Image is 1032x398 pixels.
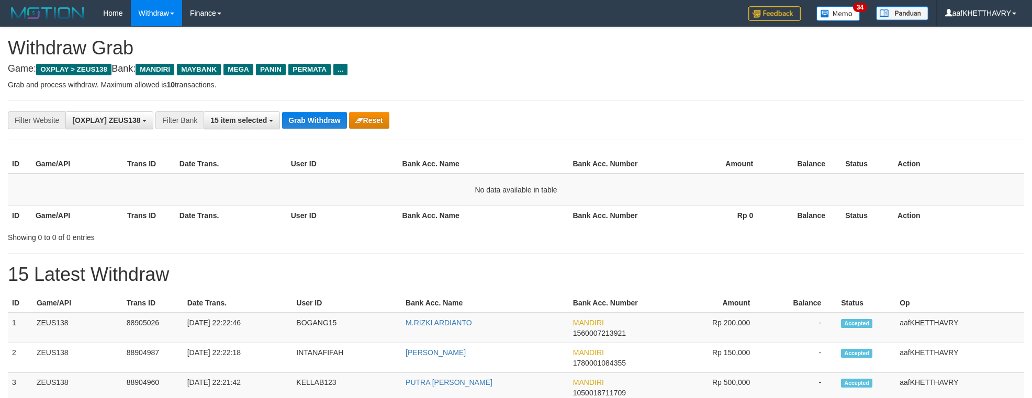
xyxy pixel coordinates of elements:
[893,206,1024,225] th: Action
[155,111,204,129] div: Filter Bank
[573,359,626,367] span: Copy 1780001084355 to clipboard
[333,64,347,75] span: ...
[292,313,401,343] td: BOGANG15
[175,206,287,225] th: Date Trans.
[177,64,221,75] span: MAYBANK
[573,348,604,357] span: MANDIRI
[876,6,928,20] img: panduan.png
[406,378,492,386] a: PUTRA [PERSON_NAME]
[659,293,766,313] th: Amount
[183,293,293,313] th: Date Trans.
[841,319,872,328] span: Accepted
[204,111,280,129] button: 15 item selected
[8,264,1024,285] h1: 15 Latest Withdraw
[31,154,123,174] th: Game/API
[8,206,31,225] th: ID
[32,313,122,343] td: ZEUS138
[8,111,65,129] div: Filter Website
[282,112,346,129] button: Grab Withdraw
[660,206,769,225] th: Rp 0
[659,313,766,343] td: Rp 200,000
[573,329,626,337] span: Copy 1560007213921 to clipboard
[816,6,860,21] img: Button%20Memo.svg
[895,293,1024,313] th: Op
[123,154,175,174] th: Trans ID
[292,293,401,313] th: User ID
[766,343,837,373] td: -
[766,293,837,313] th: Balance
[166,81,175,89] strong: 10
[36,64,111,75] span: OXPLAY > ZEUS138
[8,154,31,174] th: ID
[8,174,1024,206] td: No data available in table
[769,154,841,174] th: Balance
[8,228,422,243] div: Showing 0 to 0 of 0 entries
[8,64,1024,74] h4: Game: Bank:
[183,343,293,373] td: [DATE] 22:22:18
[183,313,293,343] td: [DATE] 22:22:46
[223,64,253,75] span: MEGA
[398,154,569,174] th: Bank Acc. Name
[31,206,123,225] th: Game/API
[122,313,183,343] td: 88905026
[573,389,626,397] span: Copy 1050018711709 to clipboard
[569,293,659,313] th: Bank Acc. Number
[288,64,331,75] span: PERMATA
[8,79,1024,90] p: Grab and process withdraw. Maximum allowed is transactions.
[292,343,401,373] td: INTANAFIFAH
[210,116,267,124] span: 15 item selected
[893,154,1024,174] th: Action
[32,293,122,313] th: Game/API
[8,38,1024,59] h1: Withdraw Grab
[568,206,660,225] th: Bank Acc. Number
[401,293,569,313] th: Bank Acc. Name
[573,378,604,386] span: MANDIRI
[748,6,801,21] img: Feedback.jpg
[256,64,286,75] span: PANIN
[660,154,769,174] th: Amount
[8,293,32,313] th: ID
[568,154,660,174] th: Bank Acc. Number
[766,313,837,343] td: -
[8,313,32,343] td: 1
[895,313,1024,343] td: aafKHETTHAVRY
[895,343,1024,373] td: aafKHETTHAVRY
[8,343,32,373] td: 2
[406,348,466,357] a: [PERSON_NAME]
[398,206,569,225] th: Bank Acc. Name
[573,319,604,327] span: MANDIRI
[32,343,122,373] td: ZEUS138
[123,206,175,225] th: Trans ID
[841,206,893,225] th: Status
[8,5,87,21] img: MOTION_logo.png
[659,343,766,373] td: Rp 150,000
[837,293,895,313] th: Status
[122,343,183,373] td: 88904987
[406,319,472,327] a: M.RIZKI ARDIANTO
[853,3,867,12] span: 34
[841,154,893,174] th: Status
[841,349,872,358] span: Accepted
[769,206,841,225] th: Balance
[65,111,153,129] button: [OXPLAY] ZEUS138
[841,379,872,388] span: Accepted
[349,112,389,129] button: Reset
[287,206,398,225] th: User ID
[136,64,174,75] span: MANDIRI
[175,154,287,174] th: Date Trans.
[287,154,398,174] th: User ID
[122,293,183,313] th: Trans ID
[72,116,140,124] span: [OXPLAY] ZEUS138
